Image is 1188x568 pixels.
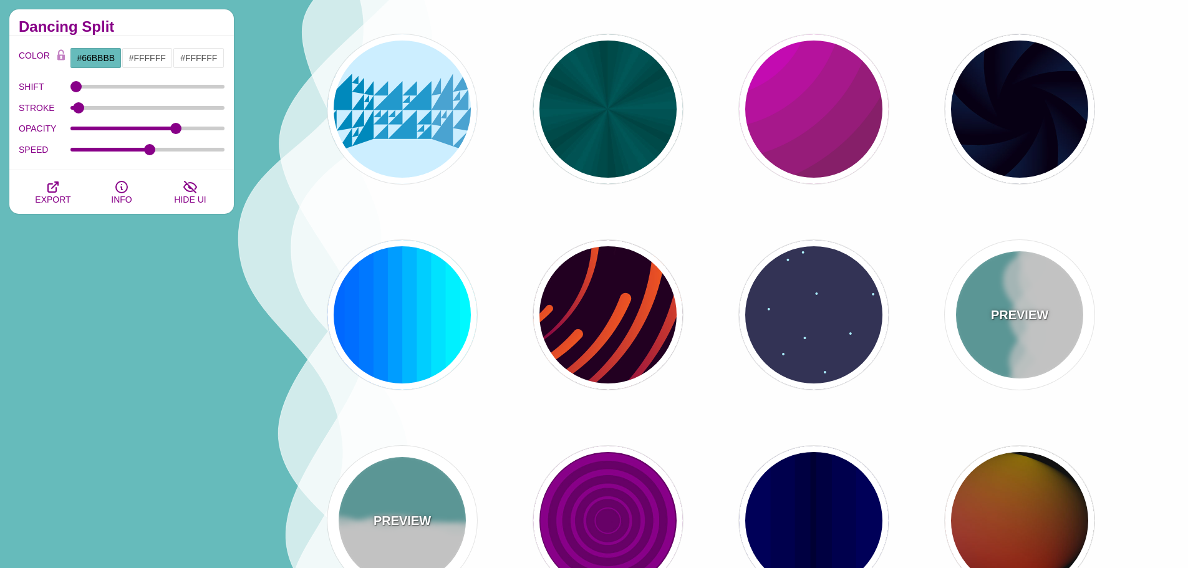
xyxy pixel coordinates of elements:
[52,47,70,65] button: Color Lock
[174,195,206,205] span: HIDE UI
[19,22,225,32] h2: Dancing Split
[327,240,477,390] button: blue colors that transform in a fanning motion
[327,34,477,184] button: randomized triangle wall segments
[111,195,132,205] span: INFO
[945,34,1094,184] button: aperture style background animated to open
[533,240,683,390] button: a slow spinning tornado of design elements
[739,34,889,184] button: pink circles in circles pulsating background
[19,170,87,214] button: EXPORT
[533,34,683,184] button: green rave light effect animated background
[19,47,52,69] label: COLOR
[739,240,889,390] button: dancing particle loopdancing particle loop
[374,511,431,530] p: PREVIEW
[19,120,70,137] label: OPACITY
[87,170,156,214] button: INFO
[19,142,70,158] label: SPEED
[156,170,225,214] button: HIDE UI
[35,195,70,205] span: EXPORT
[19,100,70,116] label: STROKE
[991,306,1048,324] p: PREVIEW
[19,79,70,95] label: SHIFT
[945,240,1094,390] button: PREVIEWvertical flowing waves animated divider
